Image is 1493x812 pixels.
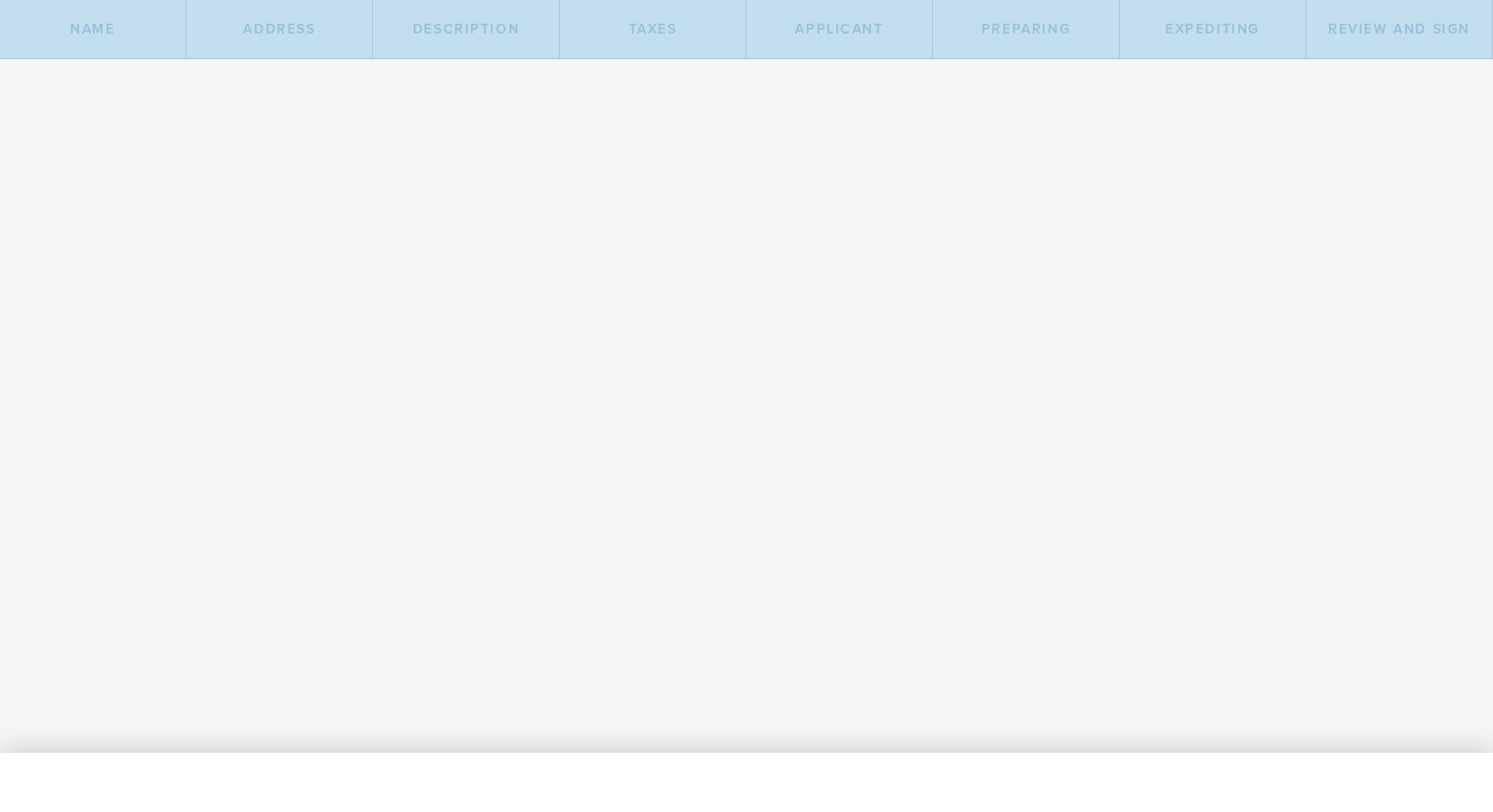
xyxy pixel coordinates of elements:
[1165,21,1260,37] span: Expediting
[795,21,883,37] span: Applicant
[1394,658,1493,753] iframe: Chat Widget
[982,21,1070,37] span: Preparing
[243,21,315,37] span: Address
[70,21,115,37] span: Name
[413,21,519,37] span: Description
[1328,21,1470,37] span: Review and Sign
[629,21,677,37] span: Taxes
